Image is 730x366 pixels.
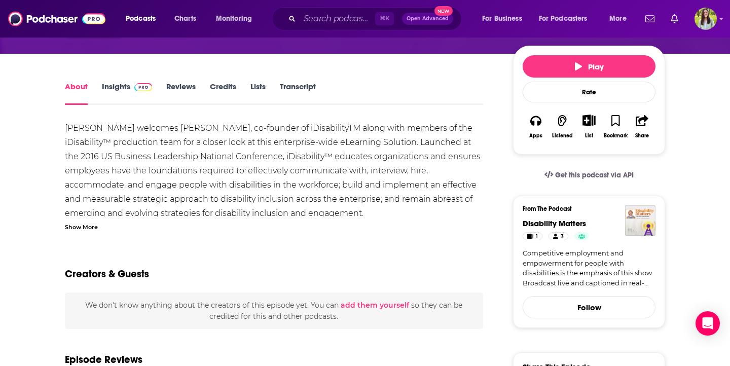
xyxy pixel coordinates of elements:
[575,62,604,71] span: Play
[585,132,593,139] div: List
[216,12,252,26] span: Monitoring
[549,232,568,240] a: 3
[555,171,634,179] span: Get this podcast via API
[667,10,682,27] a: Show notifications dropdown
[523,248,655,288] a: Competitive employment and empowerment for people with disabilities is the emphasis of this show....
[602,11,639,27] button: open menu
[375,12,394,25] span: ⌘ K
[209,11,265,27] button: open menu
[695,8,717,30] span: Logged in as meaghanyoungblood
[523,55,655,78] button: Play
[174,12,196,26] span: Charts
[280,82,316,105] a: Transcript
[119,11,169,27] button: open menu
[168,11,202,27] a: Charts
[641,10,659,27] a: Show notifications dropdown
[523,232,542,240] a: 1
[523,108,549,145] button: Apps
[539,12,588,26] span: For Podcasters
[434,6,453,16] span: New
[561,232,564,242] span: 3
[85,301,462,321] span: We don't know anything about the creators of this episode yet . You can so they can be credited f...
[523,218,586,228] a: Disability Matters
[300,11,375,27] input: Search podcasts, credits, & more...
[341,301,409,309] button: add them yourself
[8,9,105,28] img: Podchaser - Follow, Share and Rate Podcasts
[65,353,142,366] h3: Episode Reviews
[696,311,720,336] div: Open Intercom Messenger
[523,205,647,212] h3: From The Podcast
[407,16,449,21] span: Open Advanced
[576,108,602,145] div: Show More ButtonList
[536,232,538,242] span: 1
[604,133,628,139] div: Bookmark
[523,82,655,102] div: Rate
[166,82,196,105] a: Reviews
[65,82,88,105] a: About
[602,108,629,145] button: Bookmark
[402,13,453,25] button: Open AdvancedNew
[695,8,717,30] img: User Profile
[65,121,483,221] div: [PERSON_NAME] welcomes [PERSON_NAME], co-founder of iDisabilityTM along with members of the iDisa...
[65,268,149,280] h2: Creators & Guests
[210,82,236,105] a: Credits
[482,12,522,26] span: For Business
[635,133,649,139] div: Share
[102,82,152,105] a: InsightsPodchaser Pro
[523,296,655,318] button: Follow
[629,108,655,145] button: Share
[536,163,642,188] a: Get this podcast via API
[609,12,627,26] span: More
[529,133,542,139] div: Apps
[578,115,599,126] button: Show More Button
[532,11,602,27] button: open menu
[695,8,717,30] button: Show profile menu
[549,108,575,145] button: Listened
[552,133,573,139] div: Listened
[475,11,535,27] button: open menu
[281,7,471,30] div: Search podcasts, credits, & more...
[250,82,266,105] a: Lists
[625,205,655,236] img: Disability Matters
[134,83,152,91] img: Podchaser Pro
[126,12,156,26] span: Podcasts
